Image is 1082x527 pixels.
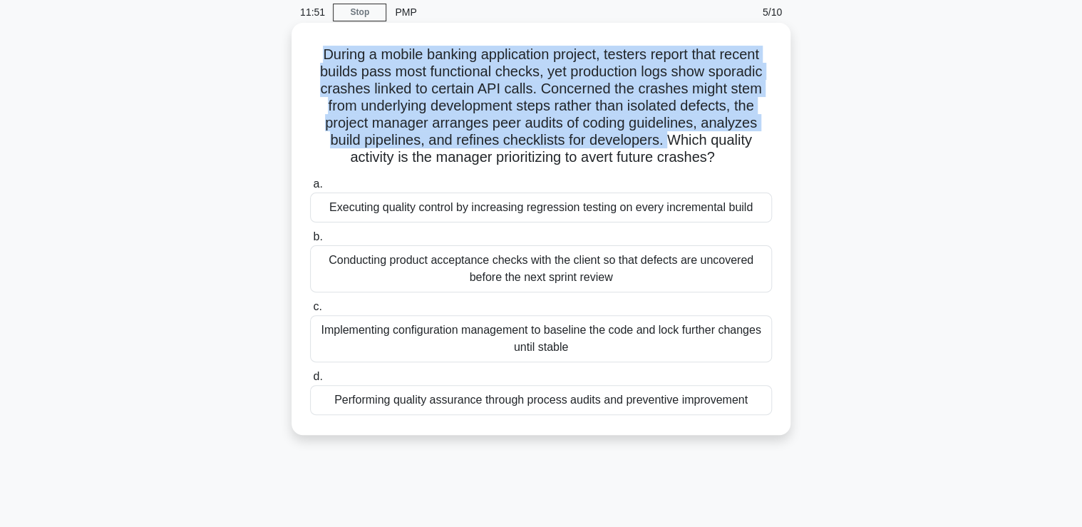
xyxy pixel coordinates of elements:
[310,315,772,362] div: Implementing configuration management to baseline the code and lock further changes until stable
[310,245,772,292] div: Conducting product acceptance checks with the client so that defects are uncovered before the nex...
[309,46,773,167] h5: During a mobile banking application project, testers report that recent builds pass most function...
[310,193,772,222] div: Executing quality control by increasing regression testing on every incremental build
[333,4,386,21] a: Stop
[313,178,322,190] span: a.
[313,230,322,242] span: b.
[310,385,772,415] div: Performing quality assurance through process audits and preventive improvement
[313,300,321,312] span: c.
[313,370,322,382] span: d.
